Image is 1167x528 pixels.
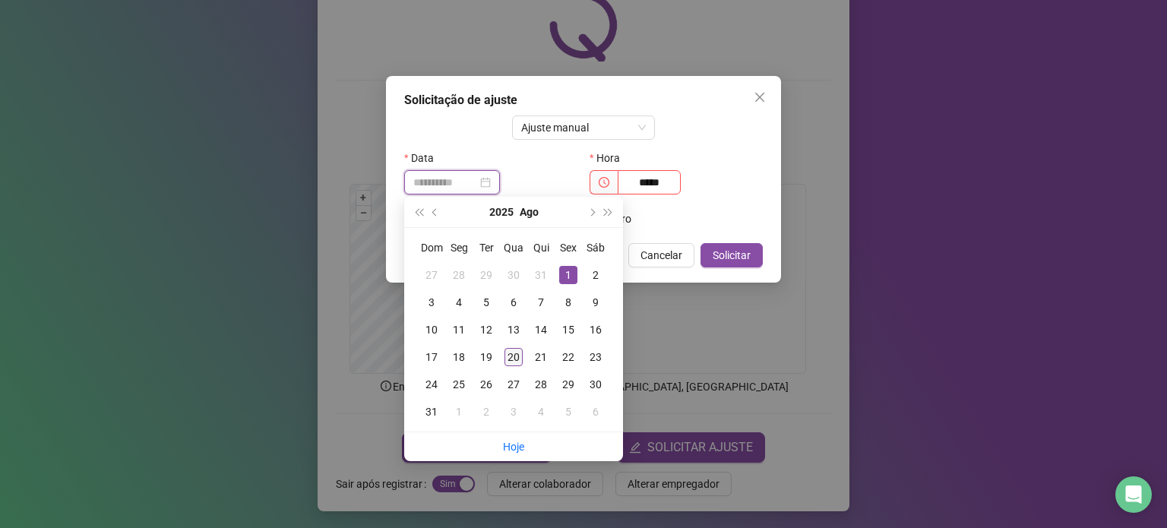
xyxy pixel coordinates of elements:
td: 2025-08-26 [473,371,500,398]
div: 4 [450,293,468,311]
div: 21 [532,348,550,366]
span: Solicitar [713,247,751,264]
div: 10 [422,321,441,339]
button: Cancelar [628,243,694,267]
label: Hora [590,146,630,170]
span: Ajuste manual [521,116,647,139]
td: 2025-07-31 [527,261,555,289]
td: 2025-08-23 [582,343,609,371]
span: Cancelar [640,247,682,264]
td: 2025-08-16 [582,316,609,343]
button: Close [748,85,772,109]
div: 1 [450,403,468,421]
th: Sáb [582,234,609,261]
button: prev-year [427,197,444,227]
th: Sex [555,234,582,261]
td: 2025-08-07 [527,289,555,316]
div: 28 [450,266,468,284]
div: 1 [559,266,577,284]
button: Solicitar [701,243,763,267]
button: month panel [520,197,539,227]
td: 2025-09-01 [445,398,473,425]
td: 2025-08-25 [445,371,473,398]
th: Dom [418,234,445,261]
td: 2025-08-12 [473,316,500,343]
td: 2025-09-02 [473,398,500,425]
div: 9 [587,293,605,311]
td: 2025-08-01 [555,261,582,289]
td: 2025-08-03 [418,289,445,316]
div: 3 [422,293,441,311]
label: Data [404,146,444,170]
td: 2025-08-10 [418,316,445,343]
div: 24 [422,375,441,394]
td: 2025-08-05 [473,289,500,316]
div: 11 [450,321,468,339]
td: 2025-08-19 [473,343,500,371]
div: 5 [477,293,495,311]
td: 2025-08-02 [582,261,609,289]
th: Seg [445,234,473,261]
div: Open Intercom Messenger [1115,476,1152,513]
td: 2025-08-24 [418,371,445,398]
div: 23 [587,348,605,366]
div: 25 [450,375,468,394]
div: 18 [450,348,468,366]
div: 26 [477,375,495,394]
a: Hoje [503,441,524,453]
div: 6 [504,293,523,311]
div: 15 [559,321,577,339]
div: 19 [477,348,495,366]
div: 14 [532,321,550,339]
td: 2025-08-13 [500,316,527,343]
td: 2025-08-17 [418,343,445,371]
td: 2025-09-05 [555,398,582,425]
div: 13 [504,321,523,339]
td: 2025-09-06 [582,398,609,425]
div: 27 [422,266,441,284]
td: 2025-07-29 [473,261,500,289]
div: 31 [532,266,550,284]
td: 2025-08-21 [527,343,555,371]
div: 5 [559,403,577,421]
td: 2025-08-29 [555,371,582,398]
td: 2025-08-27 [500,371,527,398]
button: next-year [583,197,599,227]
td: 2025-08-15 [555,316,582,343]
td: 2025-08-06 [500,289,527,316]
div: 20 [504,348,523,366]
div: 31 [422,403,441,421]
td: 2025-08-14 [527,316,555,343]
div: 28 [532,375,550,394]
button: super-prev-year [410,197,427,227]
div: 29 [559,375,577,394]
div: Solicitação de ajuste [404,91,763,109]
div: 7 [532,293,550,311]
td: 2025-07-30 [500,261,527,289]
td: 2025-08-31 [418,398,445,425]
td: 2025-08-09 [582,289,609,316]
div: 3 [504,403,523,421]
td: 2025-09-03 [500,398,527,425]
td: 2025-08-11 [445,316,473,343]
div: 2 [587,266,605,284]
th: Qui [527,234,555,261]
th: Qua [500,234,527,261]
div: 30 [587,375,605,394]
td: 2025-08-18 [445,343,473,371]
td: 2025-08-04 [445,289,473,316]
div: 27 [504,375,523,394]
span: close [754,91,766,103]
td: 2025-08-22 [555,343,582,371]
div: 12 [477,321,495,339]
div: 6 [587,403,605,421]
div: 8 [559,293,577,311]
div: 29 [477,266,495,284]
td: 2025-07-27 [418,261,445,289]
td: 2025-08-30 [582,371,609,398]
div: 17 [422,348,441,366]
button: year panel [489,197,514,227]
div: 22 [559,348,577,366]
th: Ter [473,234,500,261]
div: 30 [504,266,523,284]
